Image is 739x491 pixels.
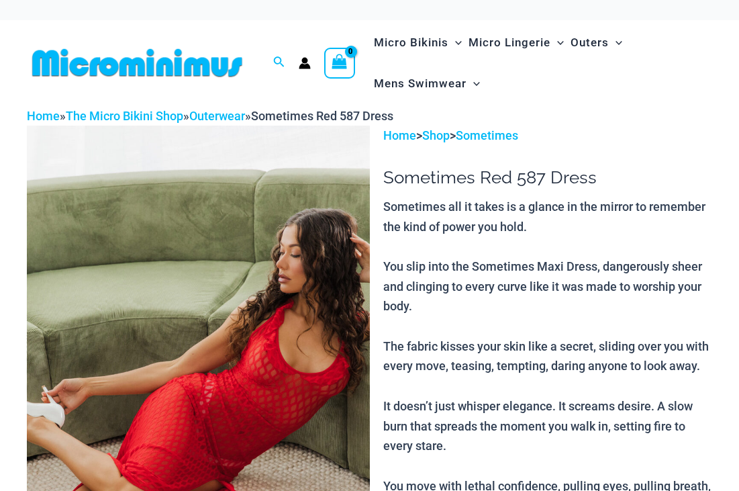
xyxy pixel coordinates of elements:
a: The Micro Bikini Shop [66,109,183,123]
h1: Sometimes Red 587 Dress [383,167,712,188]
a: Search icon link [273,54,285,71]
a: View Shopping Cart, empty [324,48,355,79]
span: Menu Toggle [448,26,462,60]
a: Home [383,128,416,142]
span: Menu Toggle [550,26,564,60]
span: Mens Swimwear [374,66,466,101]
a: Home [27,109,60,123]
nav: Site Navigation [368,20,712,106]
a: Micro BikinisMenu ToggleMenu Toggle [371,22,465,63]
a: OutersMenu ToggleMenu Toggle [567,22,626,63]
a: Account icon link [299,57,311,69]
span: Micro Lingerie [469,26,550,60]
a: Outerwear [189,109,245,123]
span: Menu Toggle [609,26,622,60]
span: Outers [571,26,609,60]
p: > > [383,126,712,146]
span: » » » [27,109,393,123]
a: Mens SwimwearMenu ToggleMenu Toggle [371,63,483,104]
a: Micro LingerieMenu ToggleMenu Toggle [465,22,567,63]
span: Sometimes Red 587 Dress [251,109,393,123]
a: Sometimes [456,128,518,142]
img: MM SHOP LOGO FLAT [27,48,248,78]
a: Shop [422,128,450,142]
span: Menu Toggle [466,66,480,101]
span: Micro Bikinis [374,26,448,60]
